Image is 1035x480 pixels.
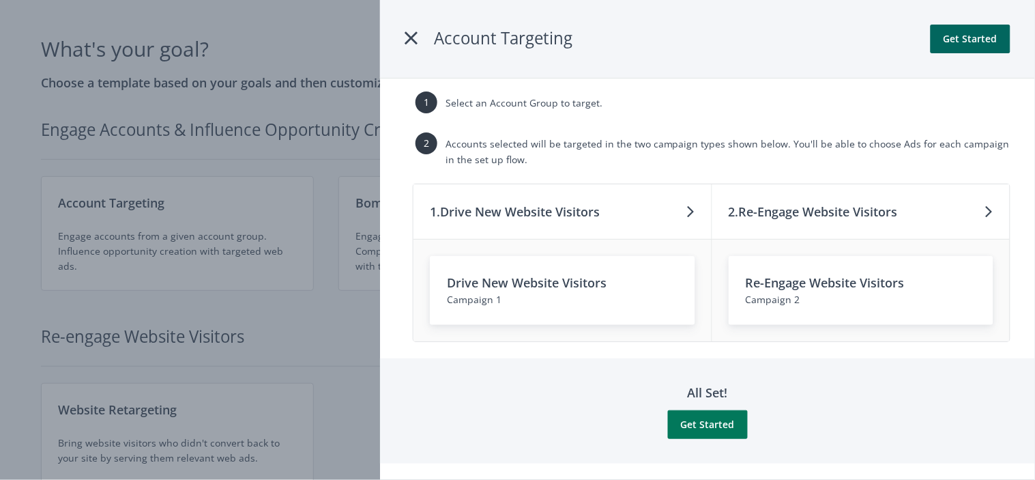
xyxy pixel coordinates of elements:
span: 2 [416,132,437,154]
span: 1 [496,293,501,306]
h3: 1. Drive New Website Visitors [430,202,600,221]
span: Campaign [746,293,792,306]
span: Select an Account Group to target. [446,96,602,109]
h3: 2. Re-Engage Website Visitors [729,202,898,221]
span: Accounts selected will be targeted in the two campaign types shown below. You'll be able to choos... [446,137,1010,165]
button: Get Started [668,410,748,439]
h3: Drive New Website Visitors [447,273,678,292]
button: Get Started [931,25,1010,53]
span: 1 [416,91,437,113]
span: Campaign [447,293,493,306]
span: 2 [795,293,800,306]
h3: Re-Engage Website Visitors [746,273,977,292]
h3: All Set! [668,383,748,402]
span: Account Targeting [434,27,572,49]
